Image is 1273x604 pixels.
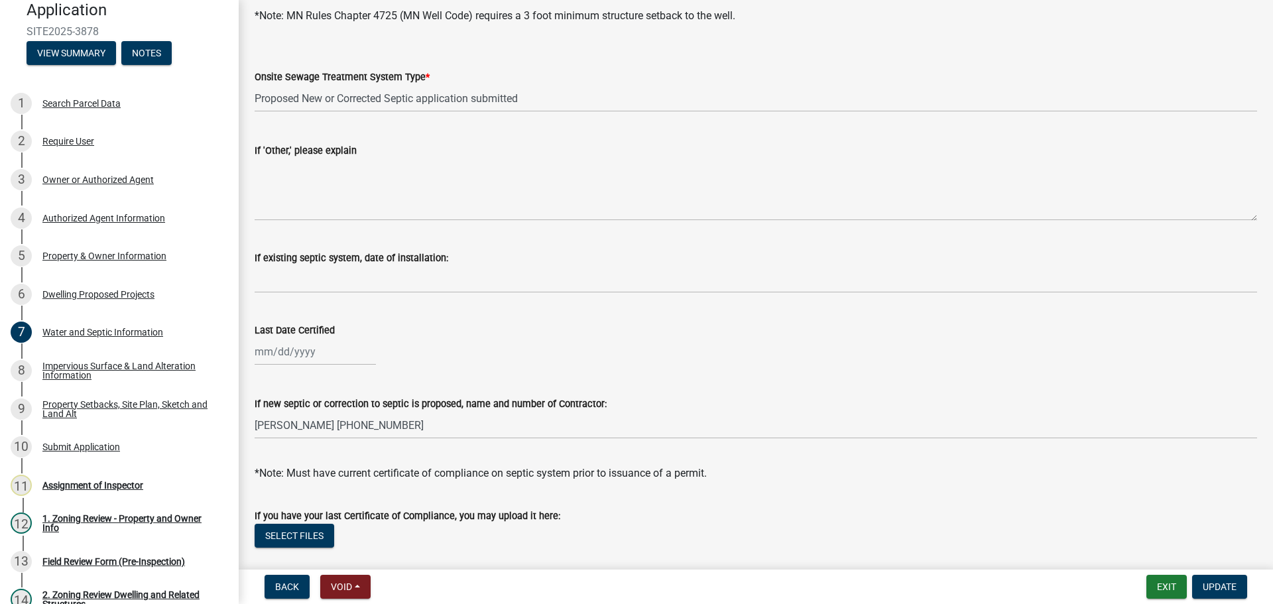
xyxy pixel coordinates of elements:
div: 10 [11,436,32,457]
label: If new septic or correction to septic is proposed, name and number of Contractor: [255,400,607,409]
button: Select files [255,524,334,548]
div: *Note: Must have current certificate of compliance on septic system prior to issuance of a permit. [255,465,1257,481]
label: If existing septic system, date of installation: [255,254,448,263]
div: 3 [11,169,32,190]
div: 13 [11,551,32,572]
div: Require User [42,137,94,146]
button: Update [1192,575,1247,599]
div: 2 [11,131,32,152]
input: mm/dd/yyyy [255,338,376,365]
label: If 'Other,' please explain [255,147,357,156]
div: Property & Owner Information [42,251,166,261]
span: Valid Document Types: pdf,doc,docx,xls,xlsx,dwg,jpg,jpeg,bmp,gif [255,563,559,575]
div: Owner or Authorized Agent [42,175,154,184]
div: Water and Septic Information [42,328,163,337]
span: Void [331,581,352,592]
label: If you have your last Certificate of Compliance, you may upload it here: [255,512,560,521]
div: Authorized Agent Information [42,213,165,223]
span: Back [275,581,299,592]
div: Impervious Surface & Land Alteration Information [42,361,217,380]
button: Notes [121,41,172,65]
span: SITE2025-3878 [27,25,212,38]
div: 6 [11,284,32,305]
label: Onsite Sewage Treatment System Type [255,73,430,82]
div: 1 [11,93,32,114]
div: 4 [11,208,32,229]
div: 11 [11,475,32,496]
button: Back [265,575,310,599]
button: Void [320,575,371,599]
div: 9 [11,398,32,420]
wm-modal-confirm: Notes [121,48,172,59]
div: Search Parcel Data [42,99,121,108]
button: View Summary [27,41,116,65]
div: *Note: MN Rules Chapter 4725 (MN Well Code) requires a 3 foot minimum structure setback to the well. [255,8,1257,24]
div: 1. Zoning Review - Property and Owner Info [42,514,217,532]
div: 5 [11,245,32,267]
button: Exit [1146,575,1187,599]
wm-modal-confirm: Summary [27,48,116,59]
div: Dwelling Proposed Projects [42,290,154,299]
div: 12 [11,513,32,534]
span: Update [1203,581,1237,592]
div: Submit Application [42,442,120,452]
div: Assignment of Inspector [42,481,143,490]
div: Property Setbacks, Site Plan, Sketch and Land Alt [42,400,217,418]
div: Field Review Form (Pre-Inspection) [42,557,185,566]
div: 8 [11,360,32,381]
div: 7 [11,322,32,343]
label: Last Date Certified [255,326,335,335]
